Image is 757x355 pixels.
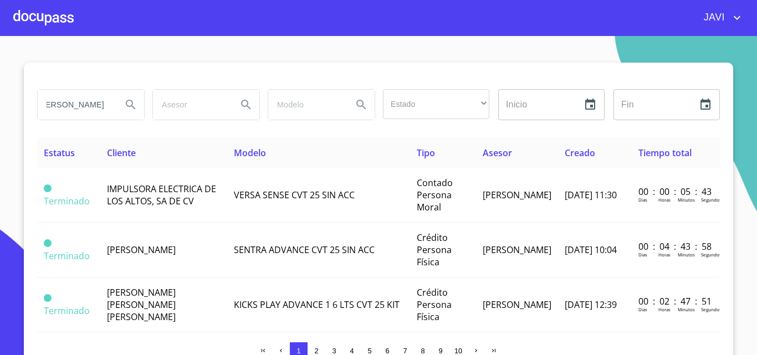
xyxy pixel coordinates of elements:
p: 00 : 02 : 47 : 51 [638,295,713,307]
button: account of current user [695,9,744,27]
span: [DATE] 12:39 [565,299,617,311]
p: Horas [658,251,671,258]
span: 1 [296,347,300,355]
span: Crédito Persona Física [417,231,452,268]
span: IMPULSORA ELECTRICA DE LOS ALTOS, SA DE CV [107,183,216,207]
span: 10 [454,347,462,355]
span: Tiempo total [638,147,692,159]
p: Minutos [678,306,695,312]
span: Terminado [44,250,90,262]
span: 3 [332,347,336,355]
span: [PERSON_NAME] [483,299,551,311]
span: [PERSON_NAME] [483,244,551,256]
p: 00 : 04 : 43 : 58 [638,240,713,253]
span: 2 [314,347,318,355]
p: Minutos [678,251,695,258]
input: search [268,90,344,120]
span: Modelo [234,147,266,159]
button: Search [233,91,259,118]
span: [DATE] 11:30 [565,189,617,201]
p: Minutos [678,197,695,203]
span: 4 [350,347,354,355]
button: Search [117,91,144,118]
p: Segundos [701,306,722,312]
span: Terminado [44,195,90,207]
span: 9 [438,347,442,355]
p: Segundos [701,197,722,203]
span: Terminado [44,184,52,192]
span: [PERSON_NAME] [483,189,551,201]
span: 6 [385,347,389,355]
span: 5 [367,347,371,355]
p: Dias [638,197,647,203]
span: Cliente [107,147,136,159]
span: Asesor [483,147,512,159]
p: Dias [638,251,647,258]
input: search [38,90,113,120]
div: ​ [383,89,489,119]
span: Terminado [44,294,52,302]
span: VERSA SENSE CVT 25 SIN ACC [234,189,355,201]
span: Creado [565,147,595,159]
p: Dias [638,306,647,312]
span: Crédito Persona Física [417,286,452,323]
p: 00 : 00 : 05 : 43 [638,186,713,198]
span: KICKS PLAY ADVANCE 1 6 LTS CVT 25 KIT [234,299,400,311]
span: 7 [403,347,407,355]
span: [DATE] 10:04 [565,244,617,256]
span: Estatus [44,147,75,159]
span: 8 [421,347,424,355]
p: Horas [658,306,671,312]
span: Contado Persona Moral [417,177,453,213]
p: Segundos [701,251,722,258]
span: [PERSON_NAME] [PERSON_NAME] [PERSON_NAME] [107,286,176,323]
button: Search [348,91,375,118]
span: [PERSON_NAME] [107,244,176,256]
span: Terminado [44,305,90,317]
p: Horas [658,197,671,203]
span: Tipo [417,147,435,159]
span: SENTRA ADVANCE CVT 25 SIN ACC [234,244,375,256]
span: JAVI [695,9,730,27]
span: Terminado [44,239,52,247]
input: search [153,90,228,120]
